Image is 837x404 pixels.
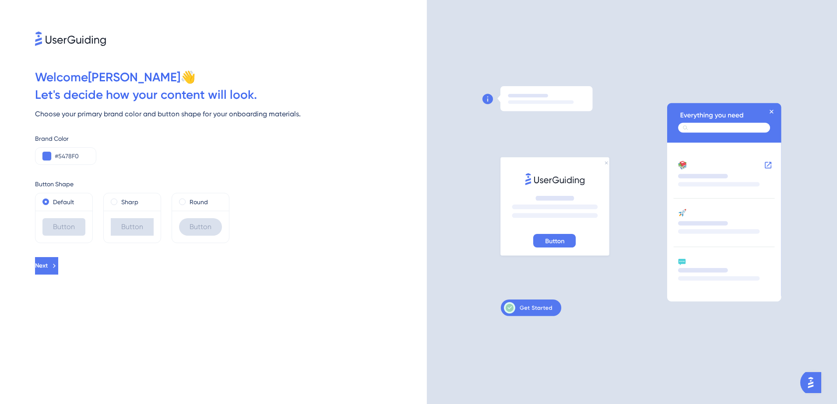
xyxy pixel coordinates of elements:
[179,218,222,236] div: Button
[53,197,74,207] label: Default
[190,197,208,207] label: Round
[35,109,427,119] div: Choose your primary brand color and button shape for your onboarding materials.
[35,257,58,275] button: Next
[121,197,138,207] label: Sharp
[111,218,154,236] div: Button
[35,179,427,189] div: Button Shape
[35,133,427,144] div: Brand Color
[42,218,85,236] div: Button
[35,86,427,104] div: Let ' s decide how your content will look.
[35,69,427,86] div: Welcome [PERSON_NAME] 👋
[800,369,826,396] iframe: UserGuiding AI Assistant Launcher
[35,261,48,271] span: Next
